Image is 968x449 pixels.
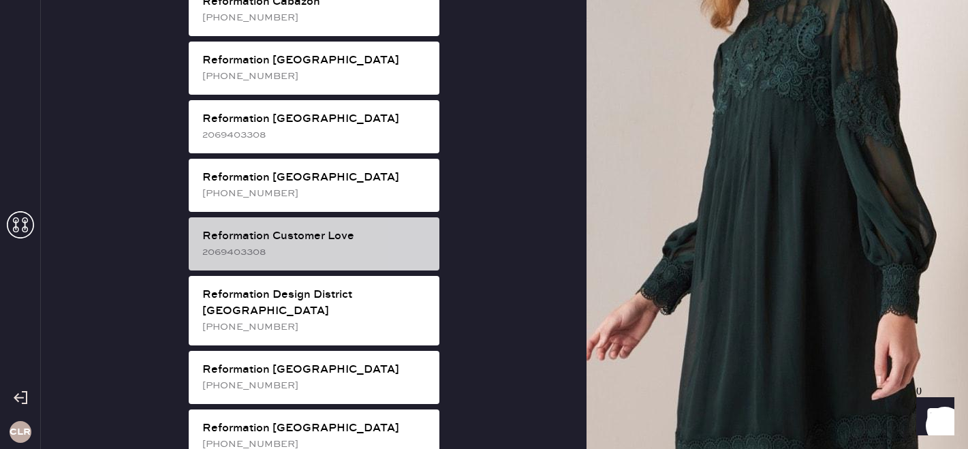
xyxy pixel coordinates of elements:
[202,127,428,142] div: 2069403308
[202,170,428,186] div: Reformation [GEOGRAPHIC_DATA]
[202,186,428,201] div: [PHONE_NUMBER]
[202,378,428,393] div: [PHONE_NUMBER]
[202,287,428,320] div: Reformation Design District [GEOGRAPHIC_DATA]
[202,10,428,25] div: [PHONE_NUMBER]
[202,320,428,335] div: [PHONE_NUMBER]
[202,362,428,378] div: Reformation [GEOGRAPHIC_DATA]
[202,69,428,84] div: [PHONE_NUMBER]
[10,427,31,437] h3: CLR
[202,111,428,127] div: Reformation [GEOGRAPHIC_DATA]
[202,245,428,260] div: 2069403308
[903,388,962,446] iframe: Front Chat
[202,420,428,437] div: Reformation [GEOGRAPHIC_DATA]
[202,228,428,245] div: Reformation Customer Love
[202,52,428,69] div: Reformation [GEOGRAPHIC_DATA]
